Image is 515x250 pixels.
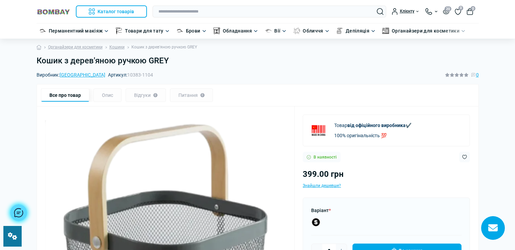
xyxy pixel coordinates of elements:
a: Обличчя [303,27,323,35]
button: Каталог товарів [76,5,147,18]
a: Перманентний макіяж [49,27,103,35]
div: Відгуки [126,88,166,102]
img: Брови [176,27,183,34]
span: 10383-1104 [127,72,153,78]
img: Перманентний макіяж [39,27,46,34]
span: 0 [471,6,475,11]
img: Вії [265,27,272,34]
div: Опис [93,88,122,102]
div: Все про товар [41,88,89,102]
p: Товар ✔️ [334,122,411,129]
span: 0 [476,71,479,79]
button: 0 [467,8,473,15]
a: Органайзери для косметики [48,44,103,50]
span: Знайшли дешевше? [303,183,341,188]
b: від офіційного виробника [347,123,406,128]
span: 0 [458,6,463,11]
img: Депіляція [336,27,343,34]
button: 20 [443,8,449,14]
h1: Кошик з дерев'яною ручкою GREY [37,56,479,66]
img: China [308,120,329,141]
span: 399.00 грн [303,169,344,179]
button: Search [377,8,384,15]
p: 100% оригінальність 💯 [334,132,411,139]
a: Вії [274,27,280,35]
span: 20 [445,6,451,11]
a: [GEOGRAPHIC_DATA] [60,72,105,78]
a: Депіляція [346,27,369,35]
div: Питання [170,88,213,102]
a: Органайзери для косметики [392,27,459,35]
a: Обладнання [223,27,252,35]
a: Товари для тату [125,27,163,35]
img: Обличчя [293,27,300,34]
img: Товари для тату [115,27,122,34]
span: Артикул: [108,72,153,77]
label: S 399.00 грн [311,217,321,227]
div: В наявності [303,152,341,162]
button: Wishlist button [459,152,470,162]
img: Органайзери для косметики [382,27,389,34]
a: Брови [186,27,200,35]
a: 0 [455,8,461,15]
span: Виробник: [37,72,105,77]
img: Обладнання [213,27,220,34]
img: BOMBAY [37,8,70,15]
nav: breadcrumb [37,39,479,56]
label: Варіант [311,207,331,214]
a: Кошики [109,44,125,50]
li: Кошик з дерев'яною ручкою GREY [125,44,197,50]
